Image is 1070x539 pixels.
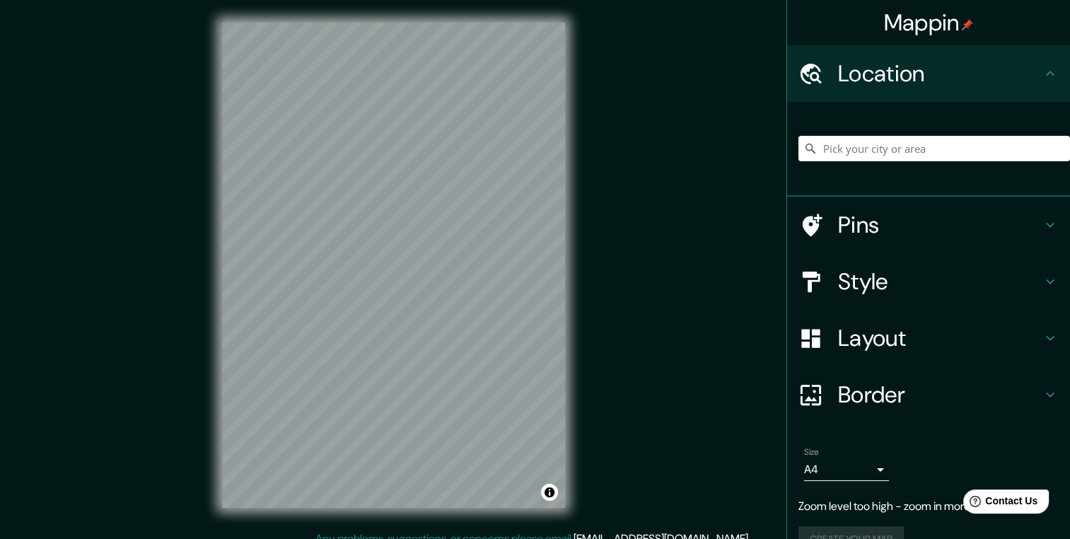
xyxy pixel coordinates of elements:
div: A4 [804,458,889,481]
div: Border [787,366,1070,423]
img: pin-icon.png [962,19,973,30]
h4: Style [838,267,1042,296]
div: Location [787,45,1070,102]
h4: Border [838,381,1042,409]
button: Toggle attribution [541,484,558,501]
h4: Layout [838,324,1042,352]
p: Zoom level too high - zoom in more [798,498,1059,515]
input: Pick your city or area [798,136,1070,161]
div: Layout [787,310,1070,366]
div: Style [787,253,1070,310]
iframe: Help widget launcher [944,484,1054,523]
canvas: Map [222,23,565,508]
h4: Mappin [884,8,974,37]
h4: Location [838,59,1042,88]
div: Pins [787,197,1070,253]
label: Size [804,446,819,458]
h4: Pins [838,211,1042,239]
